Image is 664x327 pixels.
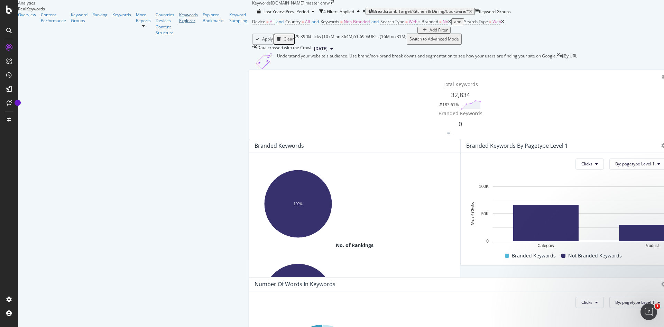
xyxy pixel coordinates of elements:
span: Total Clicks [448,139,473,145]
button: and [451,18,464,25]
a: More Reports [136,12,151,24]
a: Explorer Bookmarks [203,12,224,24]
span: Branded Keywords [512,252,556,260]
span: = [405,19,408,25]
button: 4 Filters Applied [319,6,362,17]
img: Xn5yXbTLC6GvtKIoinKAiP4Hm0QJ922KvQwAAAAASUVORK5CYII= [252,53,277,70]
text: Product [645,243,659,248]
a: Keywords Explorer [179,12,198,24]
text: 100K [479,184,489,189]
button: Switch to Advanced Mode [407,34,462,45]
div: Switch to Advanced Mode [409,37,459,42]
span: and [371,19,379,25]
text: 100% [294,202,303,206]
text: 50K [481,211,489,216]
svg: A chart. [255,166,341,242]
div: and [454,19,461,24]
div: Branded Keywords By pagetype Level 1 [466,142,568,149]
span: = [489,19,491,25]
button: Clicks [575,158,604,170]
span: Clicks [581,299,592,305]
div: Add Filter [430,28,448,33]
span: All [270,19,275,25]
span: and [312,19,319,25]
span: By: pagetype Level 1 [615,299,655,305]
span: = [302,19,304,25]
div: Clear [284,37,294,42]
span: 1 [655,303,660,309]
div: Number Of Words In Keywords [255,281,335,288]
text: Category [537,243,554,248]
button: Last YearvsPrev. Period [252,8,319,15]
span: Device [252,19,265,25]
span: Total Keywords [443,81,478,88]
button: Breadcrumb:Target/Kitchen & Dining/Cookware/* [366,8,475,15]
a: Keywords [112,12,131,18]
span: Search Type [380,19,404,25]
div: times [362,9,366,13]
span: 0 [459,120,462,128]
a: Keyword Groups [71,12,87,24]
div: Understand your website's audience. Use brand/non-brand break downs and segmentation to see how y... [277,53,557,70]
div: RealKeywords [18,6,252,12]
span: 2025 Aug. 11th [314,46,328,52]
span: Web [409,19,417,25]
span: Web [492,19,501,25]
span: = [439,19,442,25]
a: Keyword Sampling [229,12,247,24]
span: vs Prev. Period [282,9,309,15]
span: Country [285,19,301,25]
a: Ranking [92,12,108,18]
a: Overview [18,12,36,18]
span: By: pagetype Level 1 [615,161,655,167]
div: Content Performance [41,12,66,24]
div: 4 Filters Applied [323,9,354,15]
div: Data crossed with the Crawl [257,45,311,53]
span: Search Type [464,19,488,25]
span: All [305,19,310,25]
iframe: Intercom live chat [640,303,657,320]
span: Is Branded [417,19,438,25]
span: = [266,19,269,25]
div: 51.69 % URLs ( 16M on 31M ) [354,34,407,45]
span: Breadcrumb: Target/Kitchen & Dining/Cookware/* [373,8,469,14]
svg: 0 [460,128,480,139]
a: Content [156,24,174,30]
div: 29.39 % Clicks ( 107M on 364M ) [295,34,354,45]
div: legacy label [560,53,577,59]
span: Last Year [264,9,282,15]
span: No [443,19,448,25]
span: 32,834 [451,91,470,99]
button: Clear [274,34,295,45]
div: - [450,132,451,138]
div: 183.61% [442,102,459,108]
button: Keyword Groups [475,6,511,17]
button: Clicks [575,297,604,308]
span: = [340,19,343,25]
button: Add Filter [417,27,451,34]
span: Non-Branded [344,19,370,25]
span: Not Branded Keywords [568,252,622,260]
span: Clicks [581,161,592,167]
a: Countries [156,12,174,18]
img: Equal [447,132,450,134]
div: Branded Keywords [255,142,304,149]
span: Keywords [321,19,339,25]
div: No. of Rankings [255,242,454,249]
div: Keyword Groups [479,9,511,15]
button: Apply [252,34,274,45]
a: Structure [156,30,174,36]
a: Devices [156,18,174,24]
span: Branded Keywords [439,110,482,117]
